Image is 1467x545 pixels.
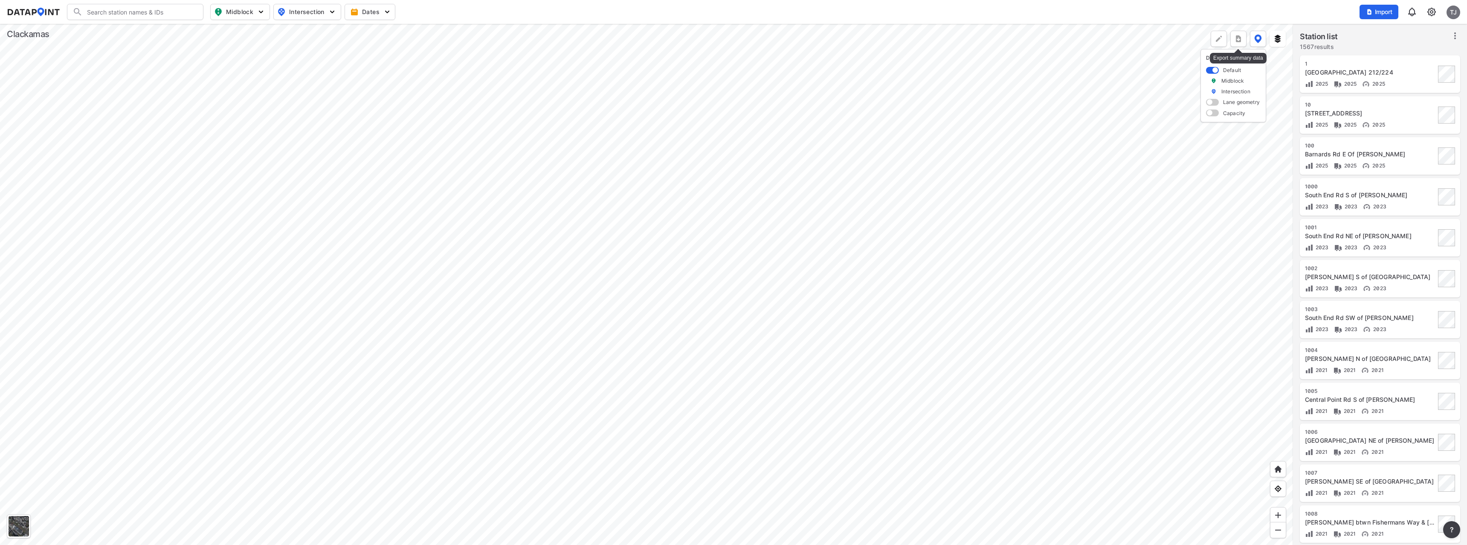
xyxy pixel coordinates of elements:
[1305,80,1313,88] img: Volume count
[1305,314,1435,322] div: South End Rd SW of Parrish Rd
[1305,407,1313,415] img: Volume count
[276,7,287,17] img: map_pin_int.54838e6b.svg
[1300,31,1338,43] label: Station list
[1274,526,1282,534] img: MAAAAAElFTkSuQmCC
[1369,449,1384,455] span: 2021
[1211,88,1217,95] img: marker_Intersection.6861001b.svg
[83,5,198,19] input: Search
[1360,8,1402,16] a: Import
[1305,202,1313,211] img: Volume count
[1448,525,1455,535] span: ?
[1305,510,1435,517] div: 1008
[328,8,336,16] img: 5YPKRKmlfpI5mqlR8AD95paCi+0kK1fRFDJSaMmawlwaeJcJwk9O2fotCW5ve9gAAAAASUVORK5CYII=
[1273,35,1282,43] img: layers.ee07997e.svg
[1305,489,1313,497] img: Volume count
[1305,366,1313,375] img: Volume count
[1305,183,1435,190] div: 1000
[1305,530,1313,538] img: Volume count
[1369,408,1384,414] span: 2021
[1305,142,1435,149] div: 100
[1342,203,1358,210] span: 2023
[1274,484,1282,493] img: zeq5HYn9AnE9l6UmnFLPAAAAAElFTkSuQmCC
[1334,202,1342,211] img: Vehicle class
[1334,80,1342,88] img: Vehicle class
[213,7,223,17] img: map_pin_mid.602f9df1.svg
[1305,109,1435,118] div: 132nd Ave S Of Sunnyside
[1362,80,1370,88] img: Vehicle speed
[1230,31,1247,47] button: more
[1334,161,1342,170] img: Vehicle class
[1211,31,1227,47] div: Polygon tool
[352,8,390,16] span: Dates
[1361,366,1369,375] img: Vehicle speed
[1371,203,1386,210] span: 2023
[1313,367,1328,373] span: 2021
[1334,243,1342,252] img: Vehicle class
[1360,5,1398,19] button: Import
[1250,31,1266,47] button: DataPoint layers
[1313,162,1328,169] span: 2025
[1313,203,1329,210] span: 2023
[1369,490,1384,496] span: 2021
[1305,265,1435,272] div: 1002
[1363,243,1371,252] img: Vehicle speed
[1313,490,1328,496] span: 2021
[1305,347,1435,354] div: 1004
[1254,55,1261,61] button: delete
[1305,68,1435,77] div: 102nd Ave N Of Hwy 212/224
[1334,121,1342,129] img: Vehicle class
[1305,150,1435,159] div: Barnards Rd E Of Barlow
[1342,81,1357,87] span: 2025
[1333,366,1342,375] img: Vehicle class
[1215,35,1223,43] img: +Dz8AAAAASUVORK5CYII=
[1211,77,1217,84] img: marker_Midblock.5ba75e30.svg
[7,514,31,538] div: Toggle basemap
[350,8,359,16] img: calendar-gold.39a51dde.svg
[1313,531,1328,537] span: 2021
[1370,162,1385,169] span: 2025
[1407,7,1417,17] img: 8A77J+mXikMhHQAAAAASUVORK5CYII=
[210,4,270,20] button: Midblock
[1313,449,1328,455] span: 2021
[1305,325,1313,334] img: Volume count
[277,7,336,17] span: Intersection
[1334,284,1342,293] img: Vehicle class
[1342,121,1357,128] span: 2025
[1342,449,1356,455] span: 2021
[1333,530,1342,538] img: Vehicle class
[7,8,60,16] img: dataPointLogo.9353c09d.svg
[1305,306,1435,313] div: 1003
[1223,98,1260,106] label: Lane geometry
[1305,477,1435,486] div: McCord Rd SE of Central Point Rd
[273,4,341,20] button: Intersection
[1363,284,1371,293] img: Vehicle speed
[1313,244,1329,251] span: 2023
[1305,284,1313,293] img: Volume count
[1270,481,1286,497] div: View my location
[1305,518,1435,527] div: Pease Rd btwn Fishermans Way & McCord Rd
[1447,6,1460,19] div: TJ
[1342,531,1356,537] span: 2021
[1223,66,1241,74] label: Default
[1305,388,1435,395] div: 1005
[1363,202,1371,211] img: Vehicle speed
[1305,448,1313,456] img: Volume count
[1305,436,1435,445] div: Central Point Rd NE of McCord Rd
[1313,326,1329,332] span: 2023
[1270,507,1286,523] div: Zoom in
[345,4,395,20] button: Dates
[1305,191,1435,199] div: South End Rd S of Partlow Rd
[1274,511,1282,519] img: ZvzfEJKXnyWIrJytrsY285QMwk63cM6Drc+sIAAAAASUVORK5CYII=
[1361,489,1369,497] img: Vehicle speed
[1342,162,1357,169] span: 2025
[1342,326,1358,332] span: 2023
[1313,408,1328,414] span: 2021
[1254,55,1261,61] img: close-external-leyer.3061a1c7.svg
[1305,355,1435,363] div: Partlow Rd N of Central Point Rd
[1342,408,1356,414] span: 2021
[1305,395,1435,404] div: Central Point Rd S of Partlow Rd
[1369,367,1384,373] span: 2021
[1365,8,1393,16] span: Import
[1300,43,1338,51] label: 1567 results
[1305,243,1313,252] img: Volume count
